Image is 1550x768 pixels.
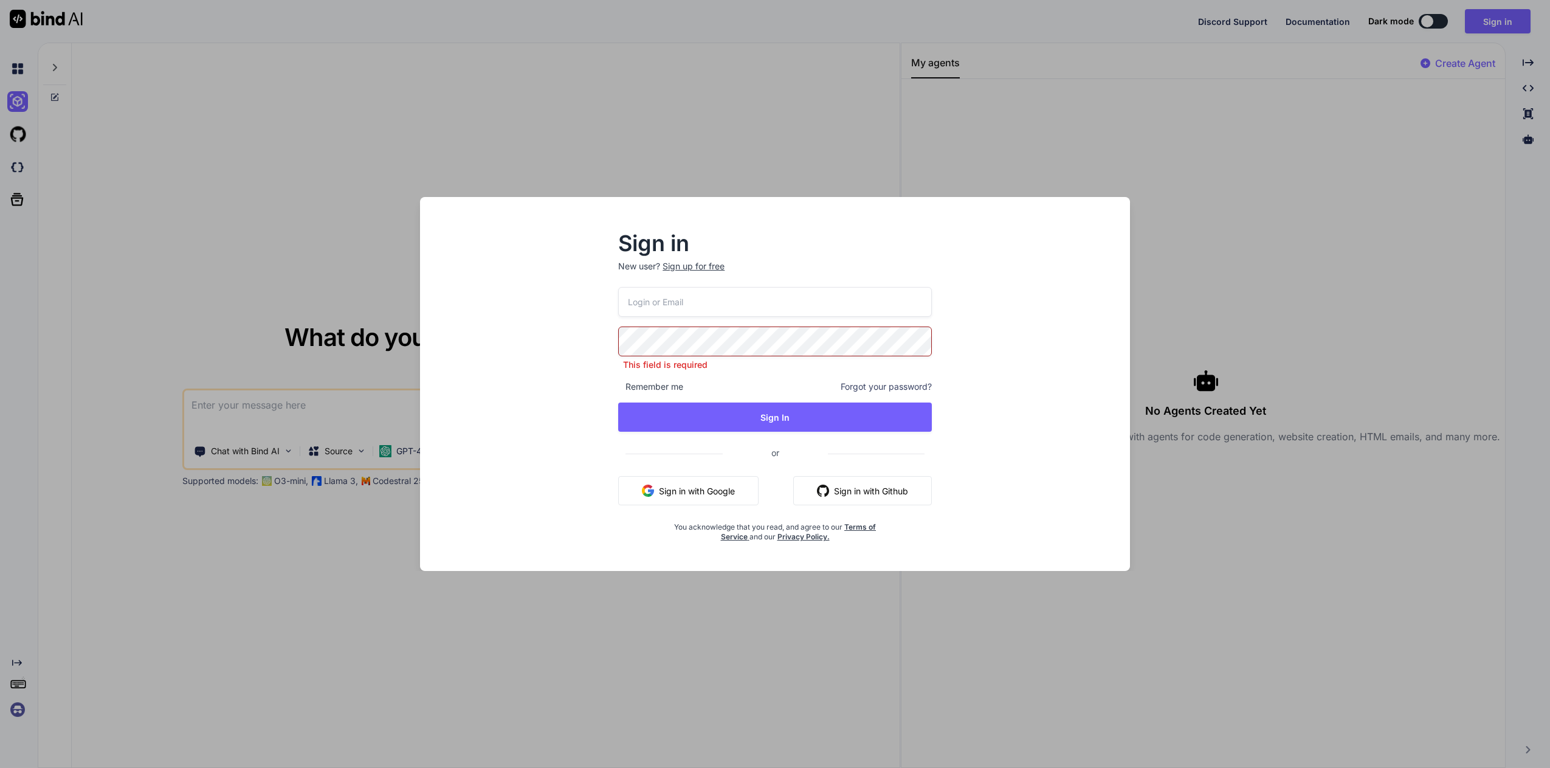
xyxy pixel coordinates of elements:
[642,485,654,497] img: google
[618,234,932,253] h2: Sign in
[841,381,932,393] span: Forgot your password?
[793,476,932,505] button: Sign in with Github
[817,485,829,497] img: github
[670,515,880,542] div: You acknowledge that you read, and agree to our and our
[618,403,932,432] button: Sign In
[618,381,683,393] span: Remember me
[663,260,725,272] div: Sign up for free
[777,532,830,541] a: Privacy Policy.
[618,287,932,317] input: Login or Email
[618,359,932,371] p: This field is required
[618,260,932,287] p: New user?
[618,476,759,505] button: Sign in with Google
[723,438,828,468] span: or
[721,522,877,541] a: Terms of Service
